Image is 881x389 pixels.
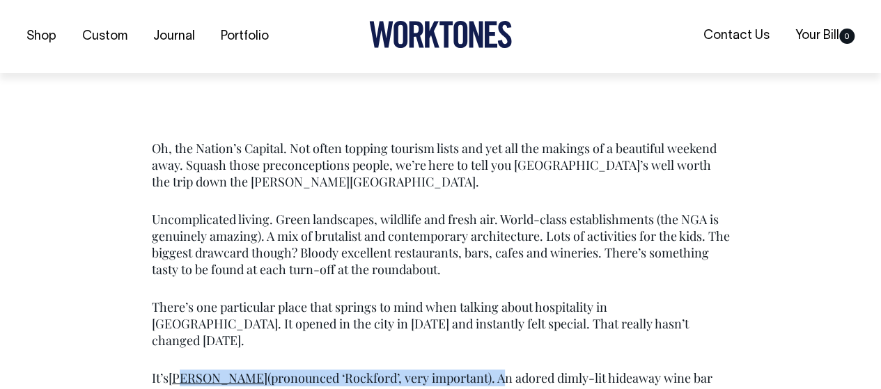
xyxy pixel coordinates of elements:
[169,370,267,386] a: [PERSON_NAME]
[148,25,201,48] a: Journal
[152,140,730,190] p: Oh, the Nation’s Capital. Not often topping tourism lists and yet all the makings of a beautiful ...
[839,29,855,44] span: 0
[21,25,62,48] a: Shop
[152,211,730,278] p: Uncomplicated living. Green landscapes, wildlife and fresh air. World-class establishments (the N...
[215,25,274,48] a: Portfolio
[698,24,775,47] a: Contact Us
[77,25,133,48] a: Custom
[152,299,730,349] p: There’s one particular place that springs to mind when talking about hospitality in [GEOGRAPHIC_D...
[790,24,860,47] a: Your Bill0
